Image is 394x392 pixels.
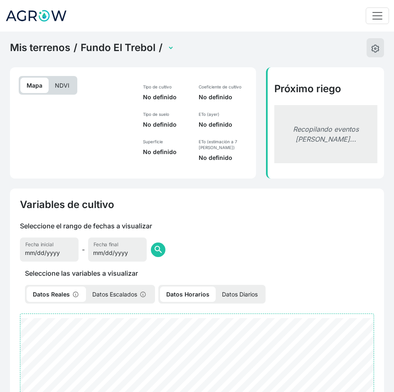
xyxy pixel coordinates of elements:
p: No definido [143,148,189,156]
select: Terrain Selector [166,42,174,54]
span: / [159,42,163,54]
img: Agrow Analytics [5,5,67,26]
p: Seleccione las variables a visualizar [20,268,374,278]
p: Tipo de cultivo [143,84,189,90]
p: Datos Reales [27,287,86,302]
p: No definido [143,93,189,101]
p: Datos Diarios [216,287,264,302]
span: search [153,245,163,255]
p: Coeficiente de cultivo [199,84,249,90]
button: Toggle navigation [366,7,389,24]
p: No definido [199,93,249,101]
h4: Próximo riego [274,83,377,95]
button: search [151,243,165,257]
em: Recopilando eventos [PERSON_NAME]... [293,125,359,143]
img: edit [371,44,379,53]
h4: Variables de cultivo [20,198,114,211]
p: No definido [199,120,249,129]
a: Mis terrenos [10,42,70,54]
p: NDVI [49,78,76,93]
p: No definido [199,154,249,162]
p: Seleccione el rango de fechas a visualizar [20,221,152,231]
p: ETo (ayer) [199,111,249,117]
span: - [82,245,85,255]
p: Datos Escalados [86,287,153,302]
p: ETo (estimación a 7 [PERSON_NAME]) [199,139,249,150]
p: Datos Horarios [160,287,216,302]
p: Tipo de suelo [143,111,189,117]
p: Superficie [143,139,189,145]
a: Fundo El Trebol [81,42,155,54]
p: Mapa [20,78,49,93]
span: / [74,42,77,54]
p: No definido [143,120,189,129]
